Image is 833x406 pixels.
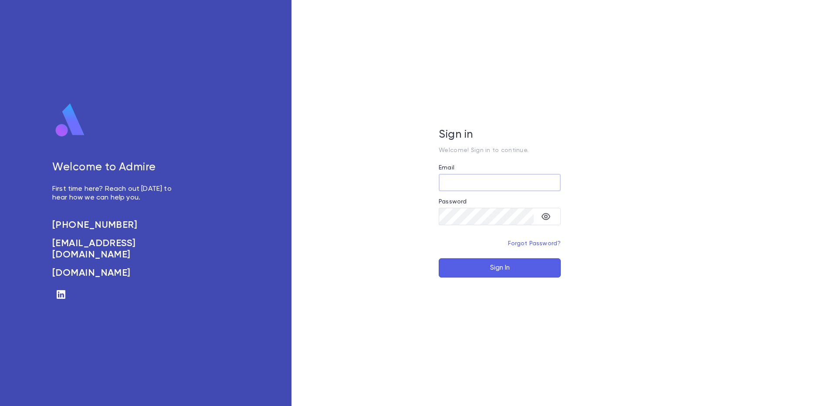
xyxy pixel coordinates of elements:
a: [DOMAIN_NAME] [52,267,181,279]
h5: Welcome to Admire [52,161,181,174]
label: Password [439,198,467,205]
a: Forgot Password? [508,240,561,247]
button: toggle password visibility [537,208,555,225]
a: [EMAIL_ADDRESS][DOMAIN_NAME] [52,238,181,261]
button: Sign In [439,258,561,277]
a: [PHONE_NUMBER] [52,220,181,231]
p: Welcome! Sign in to continue. [439,147,561,154]
h5: Sign in [439,129,561,142]
img: logo [52,103,88,138]
p: First time here? Reach out [DATE] to hear how we can help you. [52,185,181,202]
label: Email [439,164,454,171]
